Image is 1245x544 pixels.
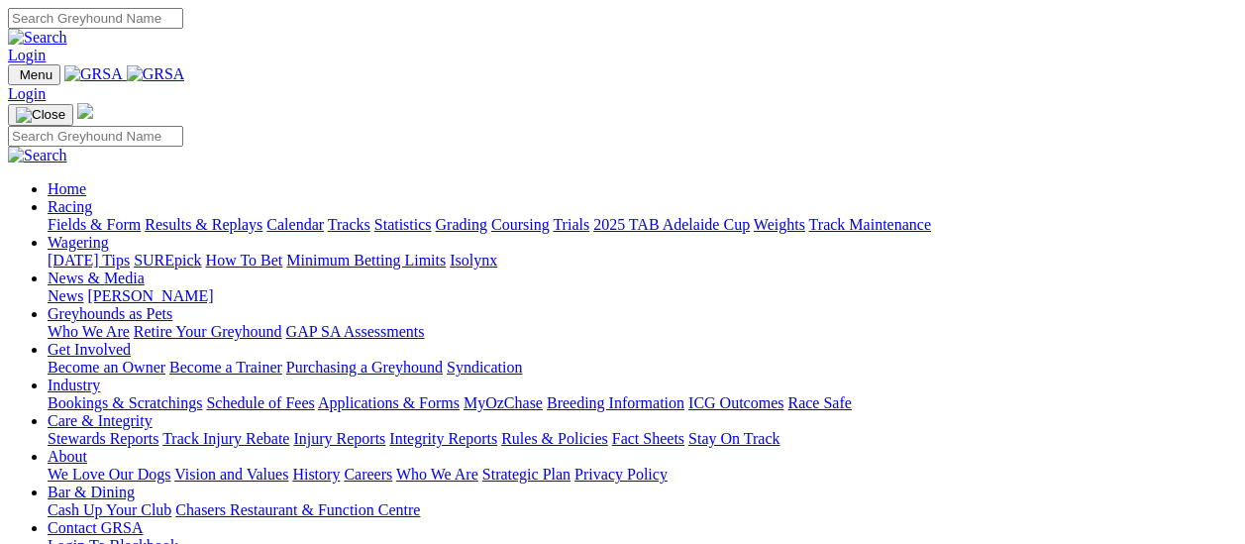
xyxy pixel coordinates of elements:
[48,305,172,322] a: Greyhounds as Pets
[574,466,668,483] a: Privacy Policy
[48,270,145,286] a: News & Media
[48,252,1237,270] div: Wagering
[48,216,141,233] a: Fields & Form
[206,252,283,269] a: How To Bet
[48,198,92,215] a: Racing
[175,501,420,518] a: Chasers Restaurant & Function Centre
[134,252,201,269] a: SUREpick
[48,394,1237,412] div: Industry
[48,359,1237,377] div: Get Involved
[293,430,385,447] a: Injury Reports
[482,466,571,483] a: Strategic Plan
[174,466,288,483] a: Vision and Values
[8,64,60,85] button: Toggle navigation
[48,501,1237,519] div: Bar & Dining
[8,147,67,164] img: Search
[162,430,289,447] a: Track Injury Rebate
[48,466,1237,484] div: About
[389,430,497,447] a: Integrity Reports
[8,29,67,47] img: Search
[501,430,608,447] a: Rules & Policies
[787,394,851,411] a: Race Safe
[8,85,46,102] a: Login
[20,67,52,82] span: Menu
[464,394,543,411] a: MyOzChase
[266,216,324,233] a: Calendar
[169,359,282,376] a: Become a Trainer
[286,323,425,340] a: GAP SA Assessments
[328,216,370,233] a: Tracks
[206,394,314,411] a: Schedule of Fees
[396,466,478,483] a: Who We Are
[8,8,183,29] input: Search
[77,103,93,119] img: logo-grsa-white.png
[688,394,783,411] a: ICG Outcomes
[48,341,131,358] a: Get Involved
[127,65,185,83] img: GRSA
[553,216,589,233] a: Trials
[87,287,213,304] a: [PERSON_NAME]
[8,126,183,147] input: Search
[374,216,432,233] a: Statistics
[48,430,158,447] a: Stewards Reports
[688,430,779,447] a: Stay On Track
[48,180,86,197] a: Home
[48,252,130,269] a: [DATE] Tips
[547,394,684,411] a: Breeding Information
[754,216,805,233] a: Weights
[344,466,392,483] a: Careers
[447,359,522,376] a: Syndication
[612,430,684,447] a: Fact Sheets
[436,216,487,233] a: Grading
[48,394,202,411] a: Bookings & Scratchings
[48,501,171,518] a: Cash Up Your Club
[318,394,460,411] a: Applications & Forms
[48,359,165,376] a: Become an Owner
[48,430,1237,448] div: Care & Integrity
[48,234,109,251] a: Wagering
[48,519,143,536] a: Contact GRSA
[286,252,446,269] a: Minimum Betting Limits
[48,377,100,393] a: Industry
[450,252,497,269] a: Isolynx
[48,287,1237,305] div: News & Media
[16,107,65,123] img: Close
[48,323,1237,341] div: Greyhounds as Pets
[145,216,262,233] a: Results & Replays
[48,466,170,483] a: We Love Our Dogs
[134,323,282,340] a: Retire Your Greyhound
[491,216,550,233] a: Coursing
[593,216,750,233] a: 2025 TAB Adelaide Cup
[809,216,931,233] a: Track Maintenance
[8,47,46,63] a: Login
[286,359,443,376] a: Purchasing a Greyhound
[48,216,1237,234] div: Racing
[8,104,73,126] button: Toggle navigation
[48,484,135,500] a: Bar & Dining
[64,65,123,83] img: GRSA
[48,287,83,304] a: News
[48,448,87,465] a: About
[292,466,340,483] a: History
[48,323,130,340] a: Who We Are
[48,412,153,429] a: Care & Integrity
